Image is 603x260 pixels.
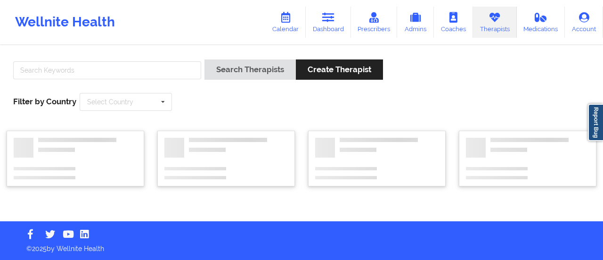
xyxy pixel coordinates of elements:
a: Coaches [434,7,473,38]
button: Search Therapists [204,59,296,80]
button: Create Therapist [296,59,383,80]
a: Medications [517,7,565,38]
a: Therapists [473,7,517,38]
a: Calendar [265,7,306,38]
a: Dashboard [306,7,351,38]
a: Admins [397,7,434,38]
a: Account [565,7,603,38]
a: Prescribers [351,7,398,38]
input: Search Keywords [13,61,201,79]
div: Select Country [87,99,133,105]
p: © 2025 by Wellnite Health [20,237,583,253]
span: Filter by Country [13,97,76,106]
a: Report Bug [588,104,603,141]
